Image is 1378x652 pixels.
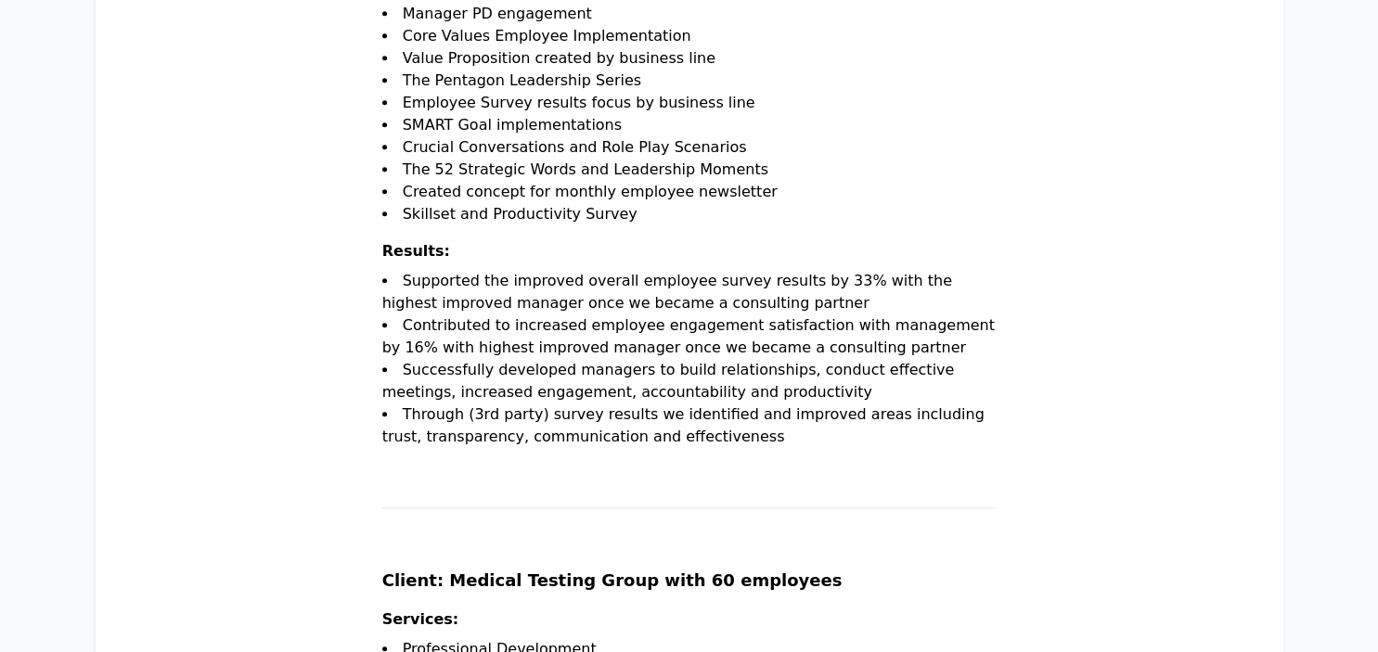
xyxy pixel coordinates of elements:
[382,136,997,159] li: Crucial Conversations and Role Play Scenarios
[382,568,997,608] h2: Client: Medical Testing Group with 60 employees
[382,181,997,203] li: Created concept for monthly employee newsletter
[382,314,997,359] li: Contributed to increased employee engagement satisfaction with management by 16% with highest imp...
[382,240,997,270] h3: Results:
[382,114,997,136] li: SMART Goal implementations
[382,608,997,638] h3: Services:
[382,3,997,25] li: Manager PD engagement
[382,270,997,314] li: Supported the improved overall employee survey results by 33% with the highest improved manager o...
[382,203,997,225] li: Skillset and Productivity Survey
[382,403,997,448] li: Through (3rd party) survey results we identified and improved areas including trust, transparency...
[382,70,997,92] li: The Pentagon Leadership Series
[382,359,997,403] li: Successfully developed managers to build relationships, conduct effective meetings, increased eng...
[382,92,997,114] li: Employee Survey results focus by business line
[382,47,997,70] li: Value Proposition created by business line
[382,25,997,47] li: Core Values Employee Implementation
[382,159,997,181] li: The 52 Strategic Words and Leadership Moments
